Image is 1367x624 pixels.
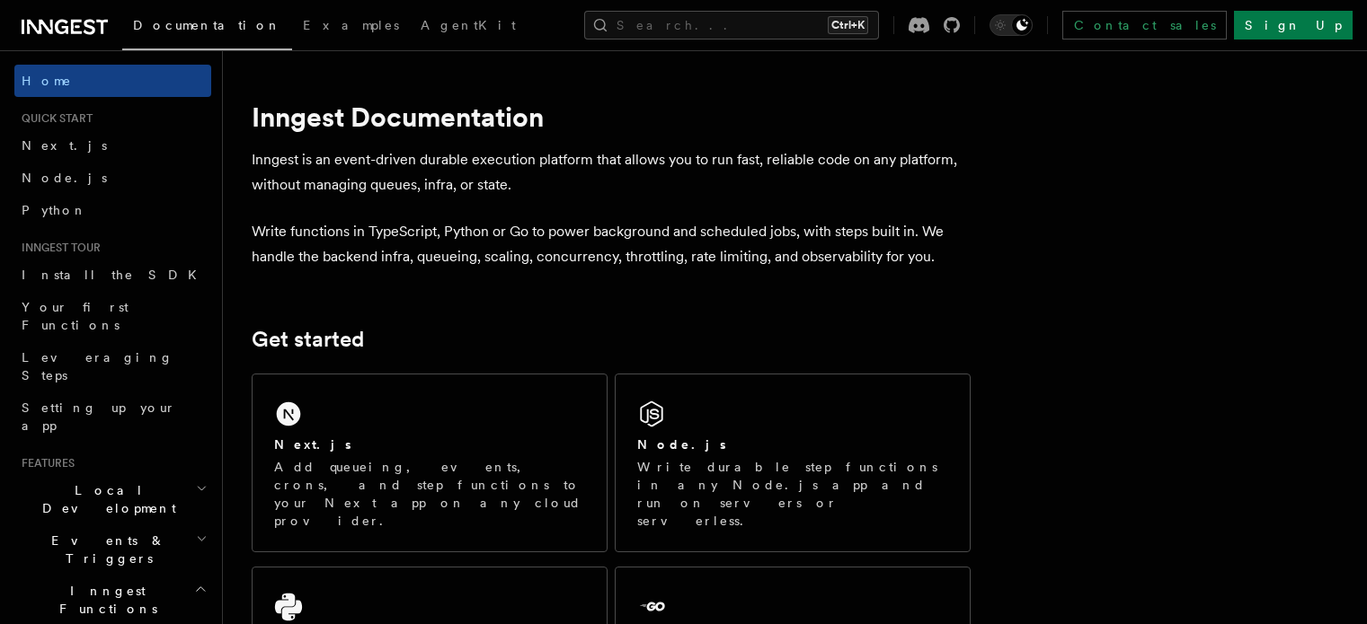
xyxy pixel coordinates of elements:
[14,129,211,162] a: Next.js
[1062,11,1227,40] a: Contact sales
[292,5,410,48] a: Examples
[252,101,971,133] h1: Inngest Documentation
[1234,11,1353,40] a: Sign Up
[14,481,196,517] span: Local Development
[22,300,129,332] span: Your first Functions
[637,435,726,453] h2: Node.js
[14,456,75,470] span: Features
[990,14,1033,36] button: Toggle dark mode
[252,374,608,552] a: Next.jsAdd queueing, events, crons, and step functions to your Next app on any cloud provider.
[14,241,101,255] span: Inngest tour
[14,391,211,442] a: Setting up your app
[615,374,971,552] a: Node.jsWrite durable step functions in any Node.js app and run on servers or serverless.
[22,72,72,90] span: Home
[252,219,971,269] p: Write functions in TypeScript, Python or Go to power background and scheduled jobs, with steps bu...
[252,327,364,352] a: Get started
[252,147,971,198] p: Inngest is an event-driven durable execution platform that allows you to run fast, reliable code ...
[14,582,194,618] span: Inngest Functions
[22,138,107,153] span: Next.js
[14,474,211,524] button: Local Development
[22,350,173,382] span: Leveraging Steps
[14,259,211,291] a: Install the SDK
[22,203,87,217] span: Python
[14,524,211,575] button: Events & Triggers
[133,18,281,32] span: Documentation
[303,18,399,32] span: Examples
[584,11,879,40] button: Search...Ctrl+K
[122,5,292,50] a: Documentation
[14,65,211,97] a: Home
[14,341,211,391] a: Leveraging Steps
[274,458,585,530] p: Add queueing, events, crons, and step functions to your Next app on any cloud provider.
[14,532,196,567] span: Events & Triggers
[22,171,107,185] span: Node.js
[828,16,868,34] kbd: Ctrl+K
[14,111,93,126] span: Quick start
[22,268,208,282] span: Install the SDK
[637,458,948,530] p: Write durable step functions in any Node.js app and run on servers or serverless.
[274,435,351,453] h2: Next.js
[14,162,211,194] a: Node.js
[421,18,516,32] span: AgentKit
[410,5,527,48] a: AgentKit
[22,400,176,433] span: Setting up your app
[14,194,211,226] a: Python
[14,291,211,341] a: Your first Functions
